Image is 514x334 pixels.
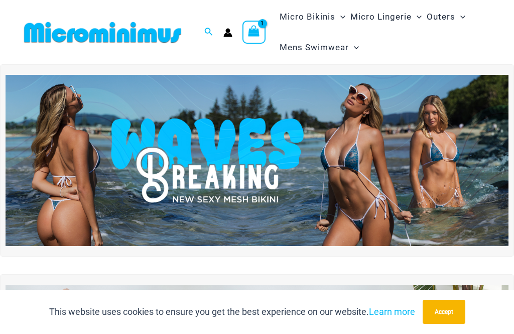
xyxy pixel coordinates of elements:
[277,32,361,63] a: Mens SwimwearMenu ToggleMenu Toggle
[412,4,422,30] span: Menu Toggle
[424,2,468,32] a: OutersMenu ToggleMenu Toggle
[49,304,415,319] p: This website uses cookies to ensure you get the best experience on our website.
[242,21,266,44] a: View Shopping Cart, 1 items
[349,35,359,60] span: Menu Toggle
[427,4,455,30] span: Outers
[423,300,465,324] button: Accept
[277,2,348,32] a: Micro BikinisMenu ToggleMenu Toggle
[280,35,349,60] span: Mens Swimwear
[350,4,412,30] span: Micro Lingerie
[369,306,415,317] a: Learn more
[335,4,345,30] span: Menu Toggle
[348,2,424,32] a: Micro LingerieMenu ToggleMenu Toggle
[223,28,232,37] a: Account icon link
[20,21,185,44] img: MM SHOP LOGO FLAT
[280,4,335,30] span: Micro Bikinis
[455,4,465,30] span: Menu Toggle
[6,75,508,246] img: Waves Breaking Ocean Bikini Pack
[204,26,213,39] a: Search icon link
